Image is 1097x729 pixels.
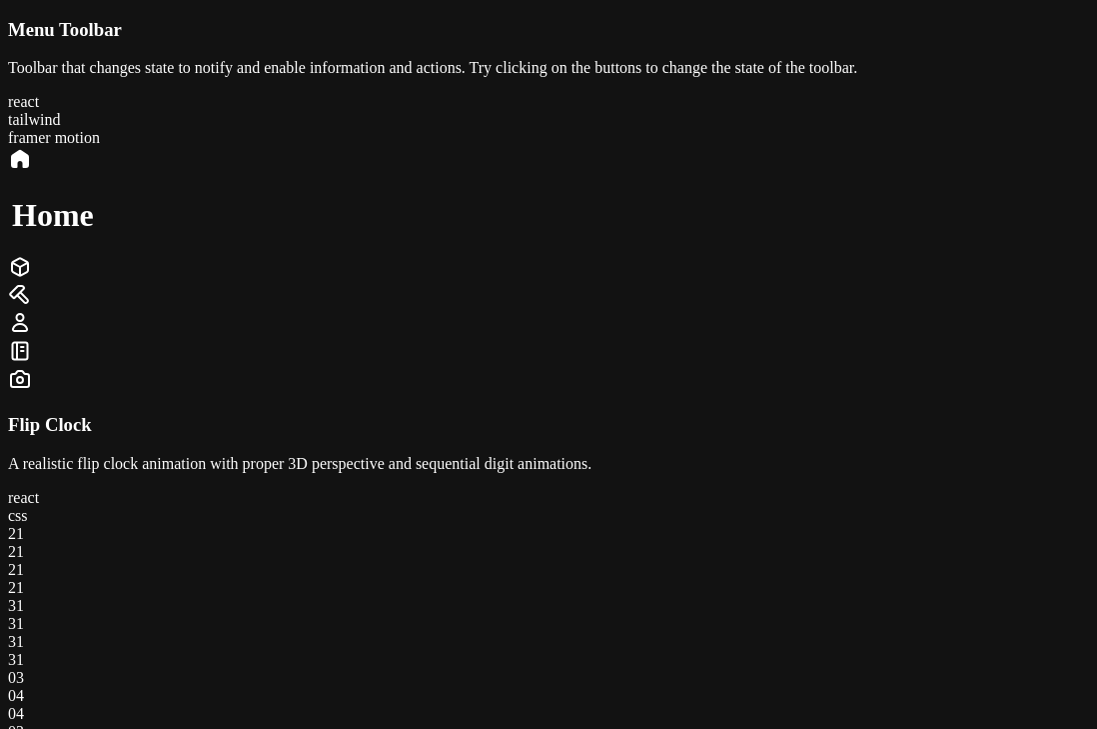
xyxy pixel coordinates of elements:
[8,129,1089,147] div: framer motion
[8,455,1089,473] p: A realistic flip clock animation with proper 3D perspective and sequential digit animations.
[12,197,1089,234] h1: Home
[8,93,1089,111] div: react
[8,19,1089,41] h3: Menu Toolbar
[8,414,1089,436] h3: Flip Clock
[8,615,1089,633] div: 31
[8,561,1089,579] div: 21
[8,579,1089,597] div: 21
[8,59,1089,77] p: Toolbar that changes state to notify and enable information and actions. Try clicking on the butt...
[8,597,1089,615] div: 31
[8,543,1089,561] div: 21
[8,705,1089,723] div: 04
[8,669,1089,687] div: 03
[8,489,1089,507] div: react
[8,111,1089,129] div: tailwind
[8,651,1089,669] div: 31
[8,687,1089,705] div: 04
[8,507,1089,525] div: css
[8,525,1089,543] div: 21
[8,633,1089,651] div: 31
